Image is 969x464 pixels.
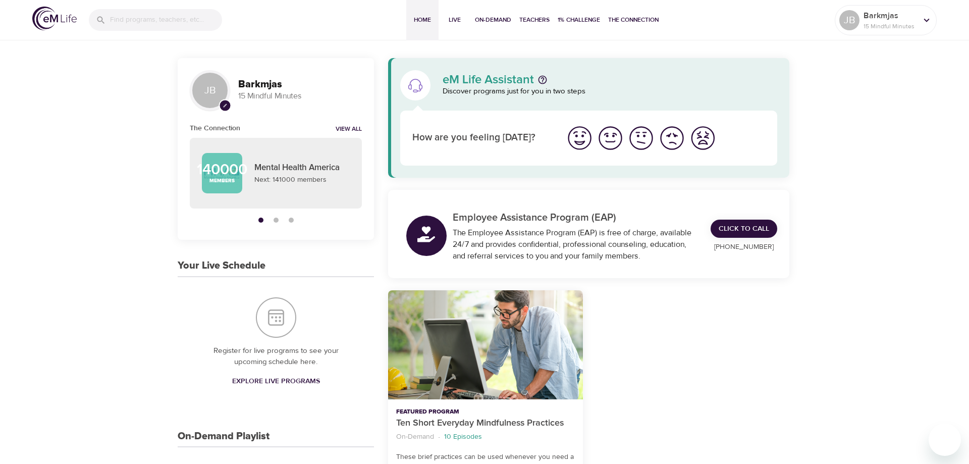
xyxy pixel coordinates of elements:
h6: The Connection [190,123,240,134]
a: Explore Live Programs [228,372,324,391]
a: Click to Call [711,220,777,238]
img: worst [689,124,717,152]
p: Mental Health America [254,162,350,175]
p: 10 Episodes [444,432,482,442]
h3: Barkmjas [238,79,362,90]
p: 15 Mindful Minutes [864,22,917,31]
span: Live [443,15,467,25]
img: eM Life Assistant [407,77,423,93]
span: 1% Challenge [558,15,600,25]
p: How are you feeling [DATE]? [412,131,552,145]
button: Ten Short Everyday Mindfulness Practices [388,290,582,400]
img: Your Live Schedule [256,297,296,338]
img: good [597,124,624,152]
img: logo [32,7,77,30]
p: Employee Assistance Program (EAP) [453,210,698,225]
button: I'm feeling ok [626,123,657,153]
span: Click to Call [719,223,769,235]
p: Next: 141000 members [254,175,350,185]
span: Home [410,15,435,25]
span: The Connection [608,15,659,25]
p: On-Demand [396,432,434,442]
button: I'm feeling bad [657,123,687,153]
div: JB [190,70,230,111]
img: great [566,124,594,152]
iframe: Button to launch messaging window [929,424,961,456]
li: · [438,430,440,444]
p: Barkmjas [864,10,917,22]
p: eM Life Assistant [443,74,534,86]
nav: breadcrumb [396,430,574,444]
button: I'm feeling great [564,123,595,153]
span: Teachers [519,15,550,25]
h3: Your Live Schedule [178,260,265,272]
button: I'm feeling worst [687,123,718,153]
h3: On-Demand Playlist [178,431,270,442]
span: Explore Live Programs [232,375,320,388]
div: JB [839,10,859,30]
p: Featured Program [396,407,574,417]
p: Ten Short Everyday Mindfulness Practices [396,417,574,430]
span: On-Demand [475,15,511,25]
a: View all notifications [336,125,362,134]
p: Members [209,177,235,185]
p: [PHONE_NUMBER] [711,242,777,252]
button: I'm feeling good [595,123,626,153]
img: bad [658,124,686,152]
p: 15 Mindful Minutes [238,90,362,102]
input: Find programs, teachers, etc... [110,9,222,31]
p: 140000 [197,162,247,177]
p: Discover programs just for you in two steps [443,86,777,97]
img: ok [627,124,655,152]
p: Register for live programs to see your upcoming schedule here. [198,345,354,368]
div: The Employee Assistance Program (EAP) is free of charge, available 24/7 and provides confidential... [453,227,698,262]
